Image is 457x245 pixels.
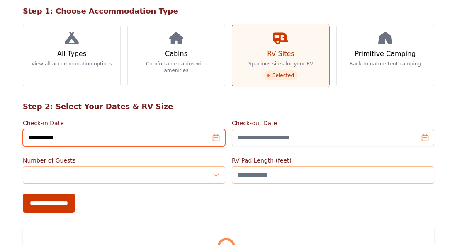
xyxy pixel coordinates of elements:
label: Check-in Date [23,119,225,127]
h3: RV Sites [267,49,294,59]
a: Primitive Camping Back to nature tent camping [336,24,434,87]
h2: Step 2: Select Your Dates & RV Size [23,101,434,112]
a: All Types View all accommodation options [23,24,121,87]
span: Selected [264,70,297,80]
label: Check-out Date [232,119,434,127]
label: Number of Guests [23,156,225,165]
h2: Step 1: Choose Accommodation Type [23,5,434,17]
a: Cabins Comfortable cabins with amenities [127,24,225,87]
a: RV Sites Spacious sites for your RV Selected [232,24,330,87]
h3: Primitive Camping [355,49,416,59]
p: Back to nature tent camping [350,61,421,67]
h3: All Types [57,49,86,59]
p: View all accommodation options [32,61,112,67]
label: RV Pad Length (feet) [232,156,434,165]
p: Comfortable cabins with amenities [134,61,218,74]
h3: Cabins [165,49,187,59]
p: Spacious sites for your RV [248,61,313,67]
